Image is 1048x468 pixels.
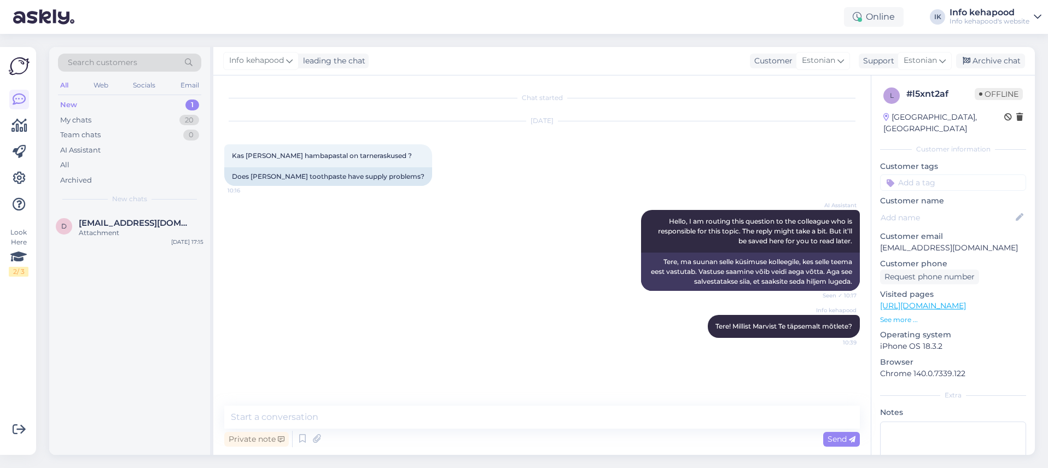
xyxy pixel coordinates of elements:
[950,8,1029,17] div: Info kehapood
[91,78,110,92] div: Web
[178,78,201,92] div: Email
[60,175,92,186] div: Archived
[828,434,855,444] span: Send
[956,54,1025,68] div: Archive chat
[641,253,860,291] div: Tere, ma suunan selle küsimuse kolleegile, kes selle teema eest vastutab. Vastuse saamine võib ve...
[975,88,1023,100] span: Offline
[224,93,860,103] div: Chat started
[880,231,1026,242] p: Customer email
[890,91,894,100] span: l
[171,238,203,246] div: [DATE] 17:15
[816,201,857,209] span: AI Assistant
[880,161,1026,172] p: Customer tags
[715,322,852,330] span: Tere! Millist Marvist Te täpsemalt mõtlete?
[299,55,365,67] div: leading the chat
[880,407,1026,418] p: Notes
[802,55,835,67] span: Estonian
[880,258,1026,270] p: Customer phone
[658,217,854,245] span: Hello, I am routing this question to the colleague who is responsible for this topic. The reply m...
[58,78,71,92] div: All
[880,329,1026,341] p: Operating system
[880,356,1026,368] p: Browser
[61,222,67,230] span: d
[844,7,904,27] div: Online
[232,151,412,160] span: Kas [PERSON_NAME] hambapastal on tarneraskused ?
[9,267,28,277] div: 2 / 3
[816,306,857,314] span: Info kehapood
[880,368,1026,379] p: Chrome 140.0.7339.122
[816,338,857,347] span: 10:39
[224,432,289,447] div: Private note
[880,270,979,284] div: Request phone number
[880,390,1026,400] div: Extra
[880,315,1026,325] p: See more ...
[880,301,966,311] a: [URL][DOMAIN_NAME]
[9,227,28,277] div: Look Here
[930,9,945,25] div: IK
[904,55,937,67] span: Estonian
[750,55,793,67] div: Customer
[68,57,137,68] span: Search customers
[950,8,1041,26] a: Info kehapoodInfo kehapood's website
[228,186,269,195] span: 10:16
[131,78,158,92] div: Socials
[880,195,1026,207] p: Customer name
[906,87,975,101] div: # l5xnt2af
[224,167,432,186] div: Does [PERSON_NAME] toothpaste have supply problems?
[60,160,69,171] div: All
[60,115,91,126] div: My chats
[60,130,101,141] div: Team chats
[859,55,894,67] div: Support
[224,116,860,126] div: [DATE]
[881,212,1014,224] input: Add name
[880,341,1026,352] p: iPhone OS 18.3.2
[9,56,30,77] img: Askly Logo
[185,100,199,110] div: 1
[816,291,857,300] span: Seen ✓ 10:17
[880,242,1026,254] p: [EMAIL_ADDRESS][DOMAIN_NAME]
[60,100,77,110] div: New
[79,218,193,228] span: dourou.xristina@yahoo.gr
[112,194,147,204] span: New chats
[950,17,1029,26] div: Info kehapood's website
[229,55,284,67] span: Info kehapood
[880,144,1026,154] div: Customer information
[880,289,1026,300] p: Visited pages
[183,130,199,141] div: 0
[79,228,203,238] div: Attachment
[60,145,101,156] div: AI Assistant
[179,115,199,126] div: 20
[880,174,1026,191] input: Add a tag
[883,112,1004,134] div: [GEOGRAPHIC_DATA], [GEOGRAPHIC_DATA]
